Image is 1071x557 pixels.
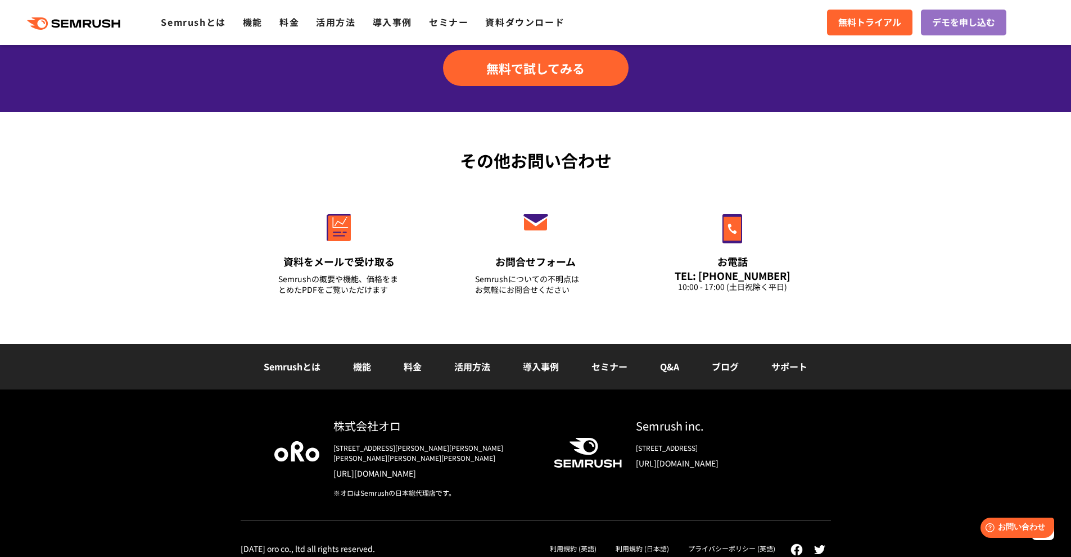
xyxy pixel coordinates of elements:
a: デモを申し込む [921,10,1006,35]
a: セミナー [591,360,627,373]
iframe: Help widget launcher [971,513,1059,545]
div: Semrush inc. [636,418,797,434]
div: Semrushについての不明点は お気軽にお問合せください [475,274,596,295]
img: twitter [814,545,825,554]
a: 無料トライアル [827,10,912,35]
div: ※オロはSemrushの日本総代理店です。 [333,488,536,498]
a: サポート [771,360,807,373]
a: 機能 [353,360,371,373]
a: Q&A [660,360,679,373]
div: 10:00 - 17:00 (土日祝除く平日) [672,282,793,292]
img: facebook [790,544,803,556]
div: お電話 [672,255,793,269]
a: 導入事例 [373,15,412,29]
a: [URL][DOMAIN_NAME] [636,458,797,469]
div: お問合せフォーム [475,255,596,269]
a: 活用方法 [454,360,490,373]
a: [URL][DOMAIN_NAME] [333,468,536,479]
a: セミナー [429,15,468,29]
a: 利用規約 (日本語) [616,544,669,553]
img: oro company [274,441,319,461]
div: 株式会社オロ [333,418,536,434]
div: [STREET_ADDRESS] [636,443,797,453]
span: デモを申し込む [932,15,995,30]
a: 無料で試してみる [443,50,629,86]
span: 無料トライアル [838,15,901,30]
a: ブログ [712,360,739,373]
div: [STREET_ADDRESS][PERSON_NAME][PERSON_NAME][PERSON_NAME][PERSON_NAME][PERSON_NAME] [333,443,536,463]
div: Semrushの概要や機能、価格をまとめたPDFをご覧いただけます [278,274,400,295]
a: 活用方法 [316,15,355,29]
a: 資料ダウンロード [485,15,564,29]
span: 無料で試してみる [486,60,585,76]
div: その他お問い合わせ [241,148,831,173]
a: 料金 [404,360,422,373]
div: [DATE] oro co., ltd all rights reserved. [241,544,375,554]
div: 資料をメールで受け取る [278,255,400,269]
a: 機能 [243,15,263,29]
a: 資料をメールで受け取る Semrushの概要や機能、価格をまとめたPDFをご覧いただけます [255,190,423,309]
a: Semrushとは [264,360,320,373]
a: 利用規約 (英語) [550,544,596,553]
div: TEL: [PHONE_NUMBER] [672,269,793,282]
a: 料金 [279,15,299,29]
a: 導入事例 [523,360,559,373]
a: お問合せフォーム Semrushについての不明点はお気軽にお問合せください [451,190,620,309]
a: Semrushとは [161,15,225,29]
a: プライバシーポリシー (英語) [688,544,775,553]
